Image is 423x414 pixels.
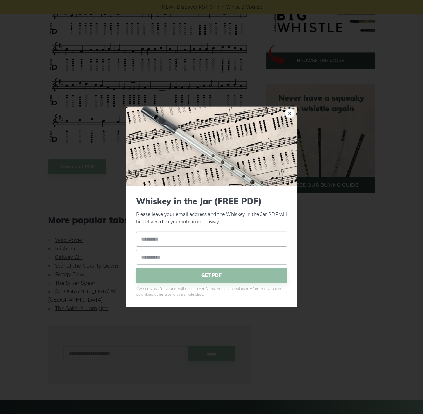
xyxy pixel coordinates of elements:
span: Whiskey in the Jar (FREE PDF) [136,196,287,206]
span: * We only ask for your email once to verify that you are a real user. After that, you can downloa... [136,286,287,297]
a: × [285,109,295,118]
span: GET PDF [136,268,287,283]
p: Please leave your email address and the Whiskey in the Jar PDF will be delivered to your inbox ri... [136,196,287,225]
img: Tin Whistle Tab Preview [126,107,297,186]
